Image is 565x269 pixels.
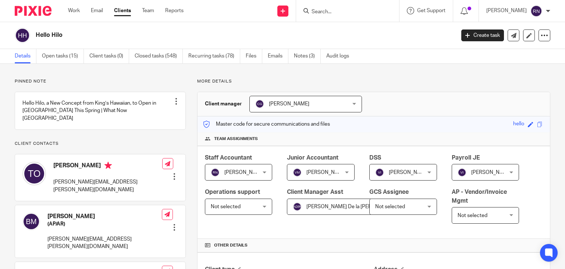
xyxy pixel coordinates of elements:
a: Files [246,49,262,63]
span: [PERSON_NAME] [471,170,512,175]
span: GCS Assignee [369,189,409,195]
span: Team assignments [214,136,258,142]
span: Get Support [417,8,445,13]
a: Notes (3) [294,49,321,63]
p: Client contacts [15,141,186,147]
a: Reports [165,7,184,14]
span: Not selected [458,213,487,218]
span: AP - Vendor/Invoice Mgmt [452,189,507,203]
span: [PERSON_NAME] [224,170,265,175]
img: svg%3E [293,202,302,211]
span: [PERSON_NAME] [306,170,347,175]
p: Pinned note [15,78,186,84]
a: Emails [268,49,288,63]
span: Not selected [375,204,405,209]
a: Clients [114,7,131,14]
a: Team [142,7,154,14]
p: [PERSON_NAME] [486,7,527,14]
img: svg%3E [293,168,302,177]
span: [PERSON_NAME] [389,170,429,175]
a: Open tasks (15) [42,49,84,63]
img: svg%3E [22,213,40,230]
a: Work [68,7,80,14]
a: Email [91,7,103,14]
p: Master code for secure communications and files [203,120,330,128]
span: Junior Accountant [287,155,338,161]
span: Operations support [205,189,260,195]
h4: [PERSON_NAME] [47,213,162,220]
p: [PERSON_NAME][EMAIL_ADDRESS][PERSON_NAME][DOMAIN_NAME] [53,178,162,193]
img: svg%3E [255,99,264,108]
h4: [PERSON_NAME] [53,162,162,171]
img: svg%3E [15,28,30,43]
span: Not selected [211,204,241,209]
span: Payroll JE [452,155,480,161]
span: Other details [214,242,248,248]
h3: Client manager [205,100,242,108]
i: Primary [104,162,112,169]
span: Client Manager Asst [287,189,343,195]
input: Search [311,9,377,15]
img: svg%3E [458,168,466,177]
h5: (AP/AR) [47,220,162,228]
a: Client tasks (0) [89,49,129,63]
span: DSS [369,155,381,161]
span: [PERSON_NAME] De la [PERSON_NAME] [306,204,401,209]
p: More details [197,78,550,84]
a: Create task [461,29,504,41]
img: svg%3E [530,5,542,17]
img: svg%3E [375,168,384,177]
p: [PERSON_NAME][EMAIL_ADDRESS][PERSON_NAME][DOMAIN_NAME] [47,235,162,251]
a: Audit logs [326,49,355,63]
a: Closed tasks (548) [135,49,183,63]
h2: Hello Hilo [36,31,367,39]
img: Pixie [15,6,51,16]
span: [PERSON_NAME] [269,101,309,106]
a: Recurring tasks (78) [188,49,240,63]
img: svg%3E [22,162,46,185]
img: svg%3E [211,168,220,177]
div: hello [513,120,524,129]
span: Staff Accountant [205,155,252,161]
a: Details [15,49,36,63]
